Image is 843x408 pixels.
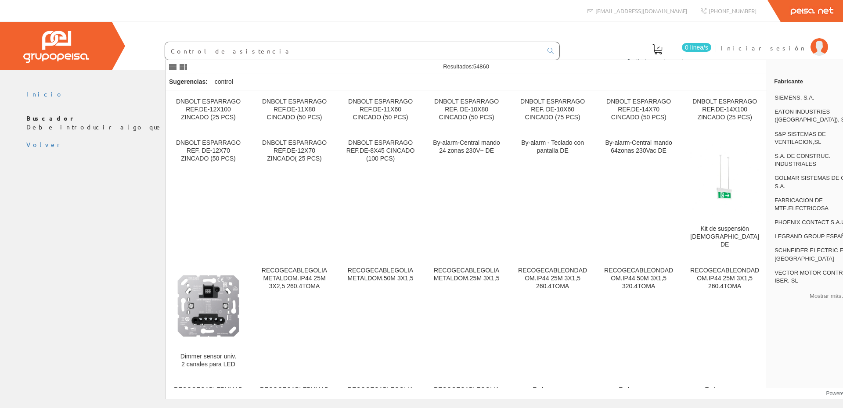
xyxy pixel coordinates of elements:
a: RECOGECABLEGOLIA METALDOM.25M 3X1,5 [424,260,509,379]
div: control [211,74,237,90]
div: DNBOLT ESPARRAGO REF.DE-12X100 ZINCADO (25 PCS) [173,98,244,122]
div: DNBOLT ESPARRAGO REF.DE-14X100 ZINCADO (25 PCS) [689,98,760,122]
div: By-alarm-Central mando 64zonas 230Vac DE [603,139,674,155]
a: RECOGECABLEGOLIA METALDOM.50M 3X1,5 [338,260,423,379]
div: DNBOLT ESPARRAGO REF.DE-8X45 CINCADO (100 PCS) [345,139,416,163]
div: DNBOLT ESPARRAGO REF. DE-10X60 CINCADO (75 PCS) [517,98,588,122]
span: [EMAIL_ADDRESS][DOMAIN_NAME] [595,7,687,14]
img: Kit de suspensión Hermetic DE [689,143,760,215]
span: [PHONE_NUMBER] [709,7,757,14]
a: DNBOLT ESPARRAGO REF.DE-11X80 CINCADO (50 PCS) [252,91,337,132]
a: DNBOLT ESPARRAGO REF.DE-8X45 CINCADO (100 PCS) [338,132,423,259]
div: RECOGECABLEONDADOM.IP44 50M 3X1,5 320.4TOMA [603,267,674,290]
div: RECOGECABLEGOLIA METALDOM.25M 3X1,5 [431,267,502,283]
a: RECOGECABLEONDADOM.IP44 25M 3X1,5 260.4TOMA [682,260,767,379]
span: Resultados: [443,63,489,70]
a: RECOGECABLEONDADOM.IP44 25M 3X1,5 260.4TOMA [510,260,595,379]
div: Sugerencias: [166,76,209,88]
div: © Grupo Peisa [26,149,817,157]
p: Debe introducir algo que buscar [26,114,817,132]
a: DNBOLT ESPARRAGO REF.DE-14X100 ZINCADO (25 PCS) [682,91,767,132]
div: RECOGECABLEGOLIA METALDOM.IP44 25M 3X2,5 260.4TOMA [259,267,330,290]
div: DNBOLT ESPARRAGO REF.DE-11X80 CINCADO (50 PCS) [259,98,330,122]
div: Dimmer sensor univ. 2 canales para LED [173,353,244,369]
span: 0 línea/s [682,43,711,52]
a: Kit de suspensión Hermetic DE Kit de suspensión [DEMOGRAPHIC_DATA] DE [682,132,767,259]
a: RECOGECABLEGOLIA METALDOM.IP44 25M 3X2,5 260.4TOMA [252,260,337,379]
a: DNBOLT ESPARRAGO REF.DE-12X70 ZINCADO( 25 PCS) [252,132,337,259]
img: Dimmer sensor univ. 2 canales para LED [173,270,244,342]
a: Volver [26,140,63,148]
div: DNBOLT ESPARRAGO REF. DE-12X70 ZINCADO (50 PCS) [173,139,244,163]
div: By-alarm-Central mando 24 zonas 230V~ DE [431,139,502,155]
div: RECOGECABLEONDADOM.IP44 25M 3X1,5 260.4TOMA [517,267,588,290]
a: Iniciar sesión [721,36,828,45]
span: 54860 [473,63,489,70]
b: Buscador [26,114,77,122]
div: DNBOLT ESPARRAGO REF. DE-10X80 CINCADO (50 PCS) [431,98,502,122]
a: DNBOLT ESPARRAGO REF. DE-10X80 CINCADO (50 PCS) [424,91,509,132]
a: By-alarm-Central mando 64zonas 230Vac DE [596,132,681,259]
div: RECOGECABLEGOLIA METALDOM.50M 3X1,5 [345,267,416,283]
a: DNBOLT ESPARRAGO REF.DE-11X60 CINCADO (50 PCS) [338,91,423,132]
a: By-alarm-Central mando 24 zonas 230V~ DE [424,132,509,259]
div: RECOGECABLEONDADOM.IP44 25M 3X1,5 260.4TOMA [689,267,760,290]
a: DNBOLT ESPARRAGO REF. DE-10X60 CINCADO (75 PCS) [510,91,595,132]
span: Pedido actual [627,56,687,65]
a: DNBOLT ESPARRAGO REF.DE-14X70 CINCADO (50 PCS) [596,91,681,132]
a: By-alarm - Teclado con pantalla DE [510,132,595,259]
a: Dimmer sensor univ. 2 canales para LED Dimmer sensor univ. 2 canales para LED [166,260,251,379]
a: RECOGECABLEONDADOM.IP44 50M 3X1,5 320.4TOMA [596,260,681,379]
a: DNBOLT ESPARRAGO REF.DE-12X100 ZINCADO (25 PCS) [166,91,251,132]
div: DNBOLT ESPARRAGO REF.DE-12X70 ZINCADO( 25 PCS) [259,139,330,163]
div: DNBOLT ESPARRAGO REF.DE-14X70 CINCADO (50 PCS) [603,98,674,122]
div: By-alarm - Teclado con pantalla DE [517,139,588,155]
a: Inicio [26,90,64,98]
a: DNBOLT ESPARRAGO REF. DE-12X70 ZINCADO (50 PCS) [166,132,251,259]
div: Kit de suspensión [DEMOGRAPHIC_DATA] DE [689,225,760,249]
span: Iniciar sesión [721,43,806,52]
div: DNBOLT ESPARRAGO REF.DE-11X60 CINCADO (50 PCS) [345,98,416,122]
input: Buscar ... [165,42,542,60]
img: Grupo Peisa [23,31,89,63]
